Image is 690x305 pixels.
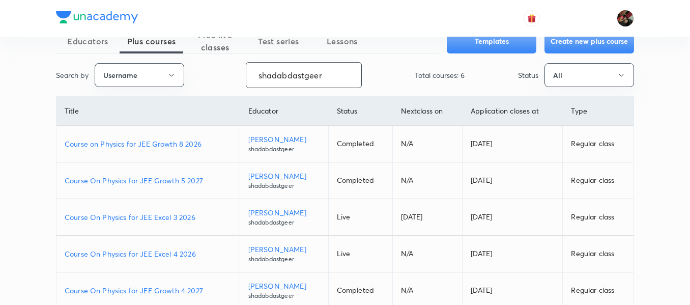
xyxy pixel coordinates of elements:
[563,126,634,162] td: Regular class
[392,162,462,199] td: N/A
[415,70,465,80] p: Total courses: 6
[56,35,120,47] span: Educators
[563,97,634,126] th: Type
[56,97,240,126] th: Title
[248,171,320,181] p: [PERSON_NAME]
[527,14,536,23] img: avatar
[563,199,634,236] td: Regular class
[518,70,538,80] p: Status
[120,35,183,47] span: Plus courses
[462,236,563,272] td: [DATE]
[56,11,138,26] a: Company Logo
[248,218,320,227] p: shadabdastgeer
[248,281,320,291] p: [PERSON_NAME]
[65,138,232,149] a: Course on Physics for JEE Growth 8 2026
[248,291,320,300] p: shadabdastgeer
[248,134,320,154] a: [PERSON_NAME]shadabdastgeer
[392,236,462,272] td: N/A
[328,162,392,199] td: Completed
[65,248,232,259] a: Course On Physics for JEE Excel 4 2026
[392,199,462,236] td: [DATE]
[65,212,232,223] a: Course On Physics for JEE Excel 3 2026
[56,11,138,23] img: Company Logo
[95,63,184,87] button: Username
[248,207,320,227] a: [PERSON_NAME]shadabdastgeer
[524,10,540,26] button: avatar
[247,35,310,47] span: Test series
[462,199,563,236] td: [DATE]
[248,244,320,264] a: [PERSON_NAME]shadabdastgeer
[462,97,563,126] th: Application closes at
[310,35,374,47] span: Lessons
[248,244,320,255] p: [PERSON_NAME]
[462,162,563,199] td: [DATE]
[544,63,634,87] button: All
[447,29,536,53] button: Templates
[248,181,320,190] p: shadabdastgeer
[56,70,89,80] p: Search by
[248,207,320,218] p: [PERSON_NAME]
[392,97,462,126] th: Next class on
[328,199,392,236] td: Live
[392,126,462,162] td: N/A
[240,97,328,126] th: Educator
[248,171,320,190] a: [PERSON_NAME]shadabdastgeer
[248,281,320,300] a: [PERSON_NAME]shadabdastgeer
[563,236,634,272] td: Regular class
[328,236,392,272] td: Live
[183,29,247,53] span: Free live classes
[462,126,563,162] td: [DATE]
[246,62,361,88] input: Search...
[248,134,320,145] p: [PERSON_NAME]
[65,175,232,186] a: Course On Physics for JEE Growth 5 2027
[65,285,232,296] a: Course On Physics for JEE Growth 4 2027
[328,126,392,162] td: Completed
[248,145,320,154] p: shadabdastgeer
[544,29,634,53] button: Create new plus course
[248,255,320,264] p: shadabdastgeer
[617,10,634,27] img: Shweta Kokate
[328,97,392,126] th: Status
[563,162,634,199] td: Regular class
